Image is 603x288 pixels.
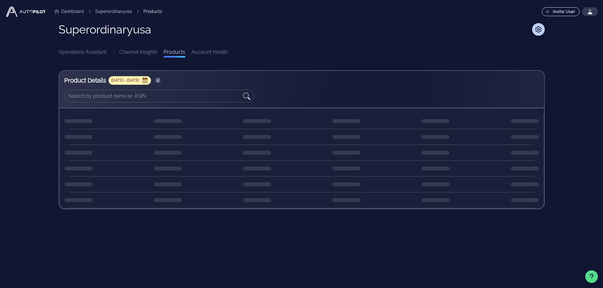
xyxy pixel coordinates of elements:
button: Support [585,270,598,283]
h3: Product Details [64,76,106,85]
button: Invite User [542,7,580,16]
img: Autopilot [5,5,47,18]
div: [DATE] - [DATE] [109,76,151,85]
input: Search by product name or ASIN [68,91,242,101]
a: Channel Insights [119,48,157,58]
div: Products [143,8,162,15]
a: Account Health [192,48,228,58]
a: Dashboard [54,8,84,15]
a: Products [164,48,185,58]
span: Invite User [546,9,575,14]
h1: Superordinaryusa [59,23,151,36]
a: Superordinaryusa [95,8,132,15]
a: Operations Assistant [59,48,106,58]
